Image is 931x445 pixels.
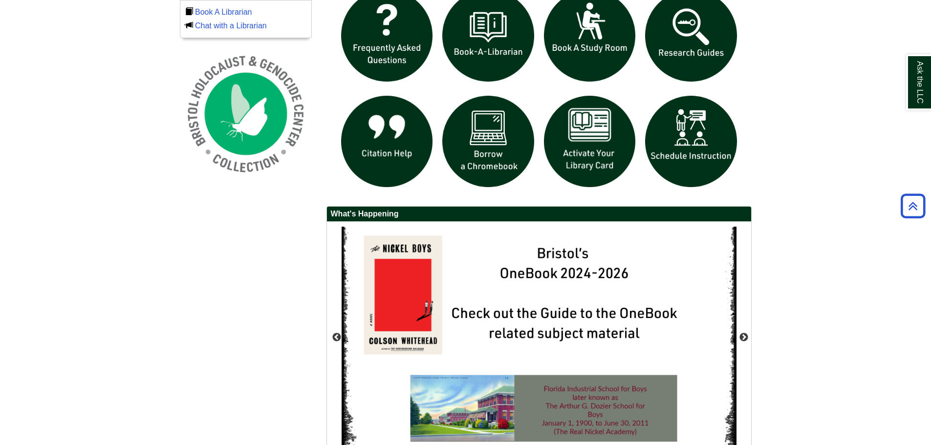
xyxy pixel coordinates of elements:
[336,91,438,192] img: citation help icon links to citation help guide page
[195,21,267,30] a: Chat with a Librarian
[437,91,539,192] img: Borrow a chromebook icon links to the borrow a chromebook web page
[739,333,749,342] button: Next
[180,48,312,180] img: Holocaust and Genocide Collection
[327,207,751,222] h2: What's Happening
[195,8,252,16] a: Book A Librarian
[640,91,742,192] img: For faculty. Schedule Library Instruction icon links to form.
[332,333,342,342] button: Previous
[897,199,929,212] a: Back to Top
[539,91,641,192] img: activate Library Card icon links to form to activate student ID into library card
